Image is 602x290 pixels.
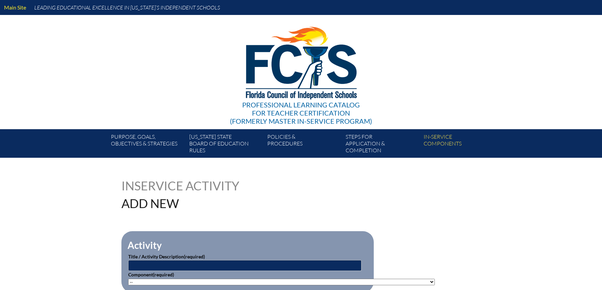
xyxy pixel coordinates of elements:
a: [US_STATE] StateBoard of Education rules [187,132,265,158]
span: (required) [153,272,174,277]
span: (required) [184,254,205,259]
h1: Add New [121,197,344,209]
a: In-servicecomponents [421,132,499,158]
a: Steps forapplication & completion [343,132,421,158]
a: Main Site [1,3,29,12]
a: Policies &Procedures [265,132,343,158]
select: activity_component[data][] [128,279,435,285]
div: Professional Learning Catalog (formerly Master In-service Program) [230,101,372,125]
a: Professional Learning Catalog for Teacher Certification(formerly Master In-service Program) [227,14,375,126]
span: for Teacher Certification [252,109,350,117]
legend: Activity [127,239,162,251]
label: Title / Activity Description [128,254,205,259]
label: Component [128,272,174,277]
a: Purpose, goals,objectives & strategies [108,132,186,158]
img: FCISlogo221.eps [231,15,371,108]
h1: Inservice Activity [121,180,258,192]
